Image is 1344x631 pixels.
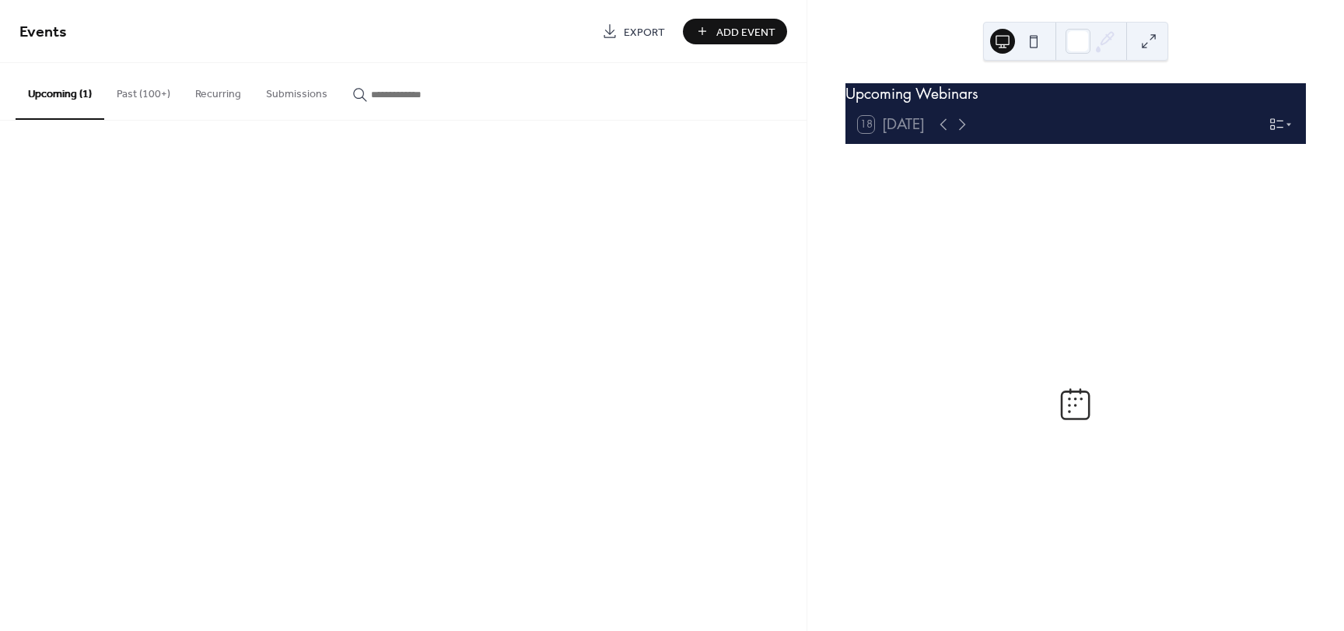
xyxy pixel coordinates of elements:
[183,63,254,118] button: Recurring
[19,17,67,47] span: Events
[624,24,665,40] span: Export
[590,19,677,44] a: Export
[254,63,340,118] button: Submissions
[104,63,183,118] button: Past (100+)
[683,19,787,44] button: Add Event
[716,24,775,40] span: Add Event
[845,83,1306,106] div: Upcoming Webinars
[16,63,104,120] button: Upcoming (1)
